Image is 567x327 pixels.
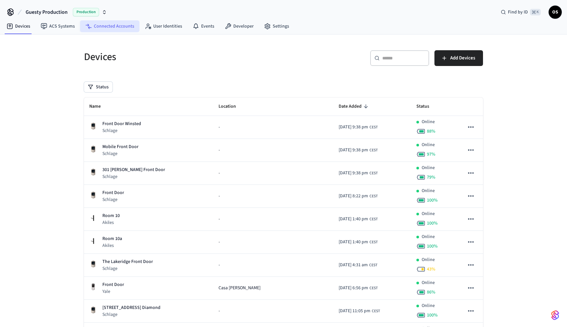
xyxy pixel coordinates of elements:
[89,214,97,222] img: Akiles Roomlock
[339,285,368,292] span: [DATE] 6:56 pm
[89,191,97,199] img: Schlage Sense Smart Deadbolt with Camelot Trim, Front
[339,193,368,200] span: [DATE] 8:22 pm
[339,170,368,177] span: [DATE] 9:38 pm
[84,82,113,92] button: Status
[219,308,220,315] span: -
[102,212,120,219] p: Room 10
[495,6,546,18] div: Find by ID⌘ K
[427,151,435,158] span: 97 %
[422,142,435,148] p: Online
[219,193,220,200] span: -
[219,124,220,131] span: -
[219,262,220,269] span: -
[102,120,141,127] p: Front Door Winsted
[89,283,97,291] img: Yale Assure Touchscreen Wifi Smart Lock, Satin Nickel, Front
[427,266,435,272] span: 43 %
[102,304,160,311] p: [STREET_ADDRESS] Diamond
[549,6,562,19] button: OS
[427,312,438,318] span: 100 %
[339,101,370,112] span: Date Added
[102,219,120,226] p: Akiles
[339,285,378,292] div: Europe/Warsaw
[219,285,261,292] span: Casa [PERSON_NAME]
[369,147,378,153] span: CEST
[369,216,378,222] span: CEST
[339,239,368,246] span: [DATE] 1:40 pm
[427,289,435,295] span: 86 %
[102,173,165,180] p: Schlage
[187,20,220,32] a: Events
[139,20,187,32] a: User Identities
[89,237,97,245] img: Akiles Roomlock
[89,260,97,268] img: Schlage Sense Smart Deadbolt with Camelot Trim, Front
[427,197,438,204] span: 100 %
[339,193,378,200] div: Europe/Warsaw
[339,216,378,223] div: Europe/Warsaw
[84,50,280,64] h5: Devices
[102,311,160,318] p: Schlage
[219,170,220,177] span: -
[434,50,483,66] button: Add Devices
[102,242,122,249] p: Akiles
[339,308,370,315] span: [DATE] 11:05 pm
[339,239,378,246] div: Europe/Warsaw
[422,302,435,309] p: Online
[416,101,438,112] span: Status
[339,262,368,269] span: [DATE] 4:31 am
[102,196,124,203] p: Schlage
[369,170,378,176] span: CEST
[102,281,124,288] p: Front Door
[102,166,165,173] p: 301 [PERSON_NAME] Front Door
[219,239,220,246] span: -
[549,6,561,18] span: OS
[89,145,97,153] img: Schlage Sense Smart Deadbolt with Camelot Trim, Front
[219,147,220,154] span: -
[427,174,435,181] span: 79 %
[422,119,435,125] p: Online
[369,124,378,130] span: CEST
[102,150,138,157] p: Schlage
[102,235,122,242] p: Room 10a
[339,216,368,223] span: [DATE] 1:40 pm
[369,285,378,291] span: CEST
[102,127,141,134] p: Schlage
[339,170,378,177] div: Europe/Warsaw
[530,9,541,15] span: ⌘ K
[422,233,435,240] p: Online
[102,265,153,272] p: Schlage
[73,8,99,16] span: Production
[219,216,220,223] span: -
[89,122,97,130] img: Schlage Sense Smart Deadbolt with Camelot Trim, Front
[450,54,475,62] span: Add Devices
[219,101,244,112] span: Location
[89,306,97,314] img: Schlage Sense Smart Deadbolt with Camelot Trim, Front
[369,262,377,268] span: CEST
[422,279,435,286] p: Online
[1,20,35,32] a: Devices
[339,147,378,154] div: Europe/Warsaw
[102,143,138,150] p: Mobile Front Door
[427,220,438,227] span: 100 %
[339,308,380,315] div: Europe/Warsaw
[422,256,435,263] p: Online
[102,189,124,196] p: Front Door
[339,262,377,269] div: Europe/Warsaw
[551,310,559,320] img: SeamLogoGradient.69752ec5.svg
[339,147,368,154] span: [DATE] 9:38 pm
[220,20,259,32] a: Developer
[80,20,139,32] a: Connected Accounts
[369,193,378,199] span: CEST
[372,308,380,314] span: CEST
[26,8,68,16] span: Guesty Production
[369,239,378,245] span: CEST
[89,101,109,112] span: Name
[422,164,435,171] p: Online
[427,243,438,250] span: 100 %
[427,128,435,135] span: 88 %
[508,9,528,15] span: Find by ID
[35,20,80,32] a: ACS Systems
[102,258,153,265] p: The Lakeridge Front Door
[89,168,97,176] img: Schlage Sense Smart Deadbolt with Camelot Trim, Front
[422,210,435,217] p: Online
[422,187,435,194] p: Online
